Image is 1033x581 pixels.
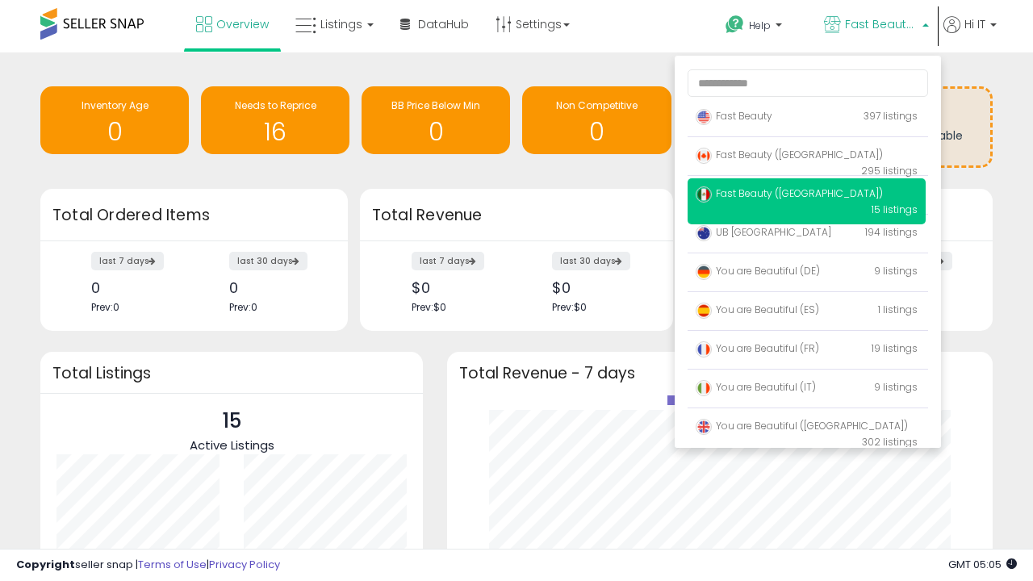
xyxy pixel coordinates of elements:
a: BB Price Below Min 0 [362,86,510,154]
img: uk.png [696,419,712,435]
span: UB [GEOGRAPHIC_DATA] [696,225,831,239]
div: $0 [412,279,504,296]
h3: Total Revenue [372,204,661,227]
span: 302 listings [862,435,918,449]
i: Get Help [725,15,745,35]
a: Non Competitive 0 [522,86,671,154]
span: Needs to Reprice [235,98,316,112]
img: spain.png [696,303,712,319]
img: italy.png [696,380,712,396]
span: 9 listings [874,380,918,394]
span: Hi IT [964,16,985,32]
a: Inventory Age 0 [40,86,189,154]
h1: 0 [370,119,502,145]
span: 1 listings [878,303,918,316]
img: france.png [696,341,712,357]
label: last 7 days [91,252,164,270]
span: 397 listings [864,109,918,123]
span: 9 listings [874,264,918,278]
label: last 30 days [229,252,307,270]
span: BB Price Below Min [391,98,480,112]
h1: 0 [530,119,663,145]
span: Listings [320,16,362,32]
a: Terms of Use [138,557,207,572]
span: 15 listings [872,203,918,216]
img: usa.png [696,109,712,125]
a: Hi IT [943,16,997,52]
h3: Total Ordered Items [52,204,336,227]
div: 0 [91,279,182,296]
span: Active Listings [190,437,274,454]
div: seller snap | | [16,558,280,573]
span: DataHub [418,16,469,32]
span: Help [749,19,771,32]
span: Prev: $0 [552,300,587,314]
img: mexico.png [696,186,712,203]
img: australia.png [696,225,712,241]
span: You are Beautiful (DE) [696,264,820,278]
span: 19 listings [872,341,918,355]
span: You are Beautiful (ES) [696,303,819,316]
span: 194 listings [865,225,918,239]
span: You are Beautiful (FR) [696,341,819,355]
label: last 30 days [552,252,630,270]
span: Fast Beauty ([GEOGRAPHIC_DATA]) [696,186,883,200]
span: Fast Beauty [696,109,772,123]
label: last 7 days [412,252,484,270]
strong: Copyright [16,557,75,572]
div: $0 [552,279,645,296]
img: canada.png [696,148,712,164]
a: Needs to Reprice 16 [201,86,349,154]
a: Help [713,2,809,52]
span: Prev: $0 [412,300,446,314]
span: 295 listings [861,164,918,178]
span: Inventory Age [82,98,148,112]
h3: Total Revenue - 7 days [459,367,981,379]
h1: 16 [209,119,341,145]
span: Non Competitive [556,98,638,112]
h3: Total Listings [52,367,411,379]
span: You are Beautiful (IT) [696,380,816,394]
span: Fast Beauty ([GEOGRAPHIC_DATA]) [696,148,883,161]
a: Privacy Policy [209,557,280,572]
span: Fast Beauty ([GEOGRAPHIC_DATA]) [845,16,918,32]
p: 15 [190,406,274,437]
span: You are Beautiful ([GEOGRAPHIC_DATA]) [696,419,908,433]
h1: 0 [48,119,181,145]
img: germany.png [696,264,712,280]
span: Prev: 0 [229,300,257,314]
span: Prev: 0 [91,300,119,314]
div: 0 [229,279,320,296]
span: 2025-10-12 05:05 GMT [948,557,1017,572]
span: Overview [216,16,269,32]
